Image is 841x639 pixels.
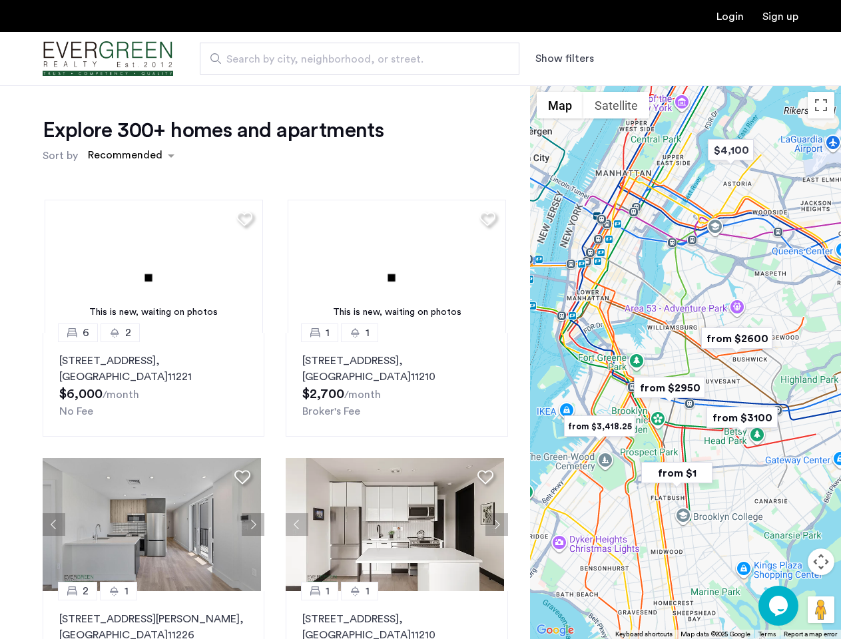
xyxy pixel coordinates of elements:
div: from $2950 [629,373,710,403]
input: Apartment Search [200,43,519,75]
a: Report a map error [784,630,837,639]
span: Map data ©2025 Google [681,631,750,638]
a: This is new, waiting on photos [45,200,263,333]
img: 3.gif [288,200,506,333]
div: from $1 [636,458,718,488]
span: 1 [366,583,370,599]
div: from $3,418.25 [559,411,641,441]
span: 1 [125,583,129,599]
a: Cazamio Logo [43,34,173,84]
a: This is new, waiting on photos [288,200,506,333]
button: Drag Pegman onto the map to open Street View [808,596,834,623]
sub: /month [103,389,139,400]
sub: /month [344,389,381,400]
button: Show satellite imagery [583,92,649,118]
div: This is new, waiting on photos [51,306,256,319]
div: This is new, waiting on photos [294,306,499,319]
button: Previous apartment [286,513,308,536]
img: Google [533,622,577,639]
div: from $3100 [701,403,783,433]
span: 1 [366,325,370,341]
span: 1 [326,583,330,599]
h1: Explore 300+ homes and apartments [43,117,384,144]
div: from $2600 [696,323,778,353]
a: Registration [762,11,798,22]
span: $2,700 [302,387,344,401]
iframe: chat widget [758,586,801,626]
button: Keyboard shortcuts [615,630,673,639]
span: 2 [125,325,131,341]
span: 2 [83,583,89,599]
span: No Fee [59,406,93,417]
button: Show street map [537,92,583,118]
span: 6 [83,325,89,341]
span: $6,000 [59,387,103,401]
span: Broker's Fee [302,406,360,417]
span: Search by city, neighborhood, or street. [226,51,482,67]
img: c030568a-c426-483c-b473-77022edd3556_638739499524403227.png [286,458,504,591]
p: [STREET_ADDRESS] 11221 [59,353,248,385]
a: Terms (opens in new tab) [758,630,776,639]
div: $4,100 [702,135,759,165]
img: 66a1adb6-6608-43dd-a245-dc7333f8b390_638824126198252652.jpeg [43,458,261,591]
ng-select: sort-apartment [81,144,181,168]
label: Sort by [43,148,78,164]
img: logo [43,34,173,84]
button: Show or hide filters [535,51,594,67]
button: Toggle fullscreen view [808,92,834,118]
div: Recommended [86,147,162,166]
a: Login [716,11,744,22]
button: Map camera controls [808,548,834,575]
button: Next apartment [485,513,508,536]
button: Next apartment [242,513,264,536]
span: 1 [326,325,330,341]
a: Open this area in Google Maps (opens a new window) [533,622,577,639]
img: 3.gif [45,200,263,333]
p: [STREET_ADDRESS] 11210 [302,353,491,385]
button: Previous apartment [43,513,65,536]
a: 62[STREET_ADDRESS], [GEOGRAPHIC_DATA]11221No Fee [43,333,264,437]
a: 11[STREET_ADDRESS], [GEOGRAPHIC_DATA]11210Broker's Fee [286,333,507,437]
